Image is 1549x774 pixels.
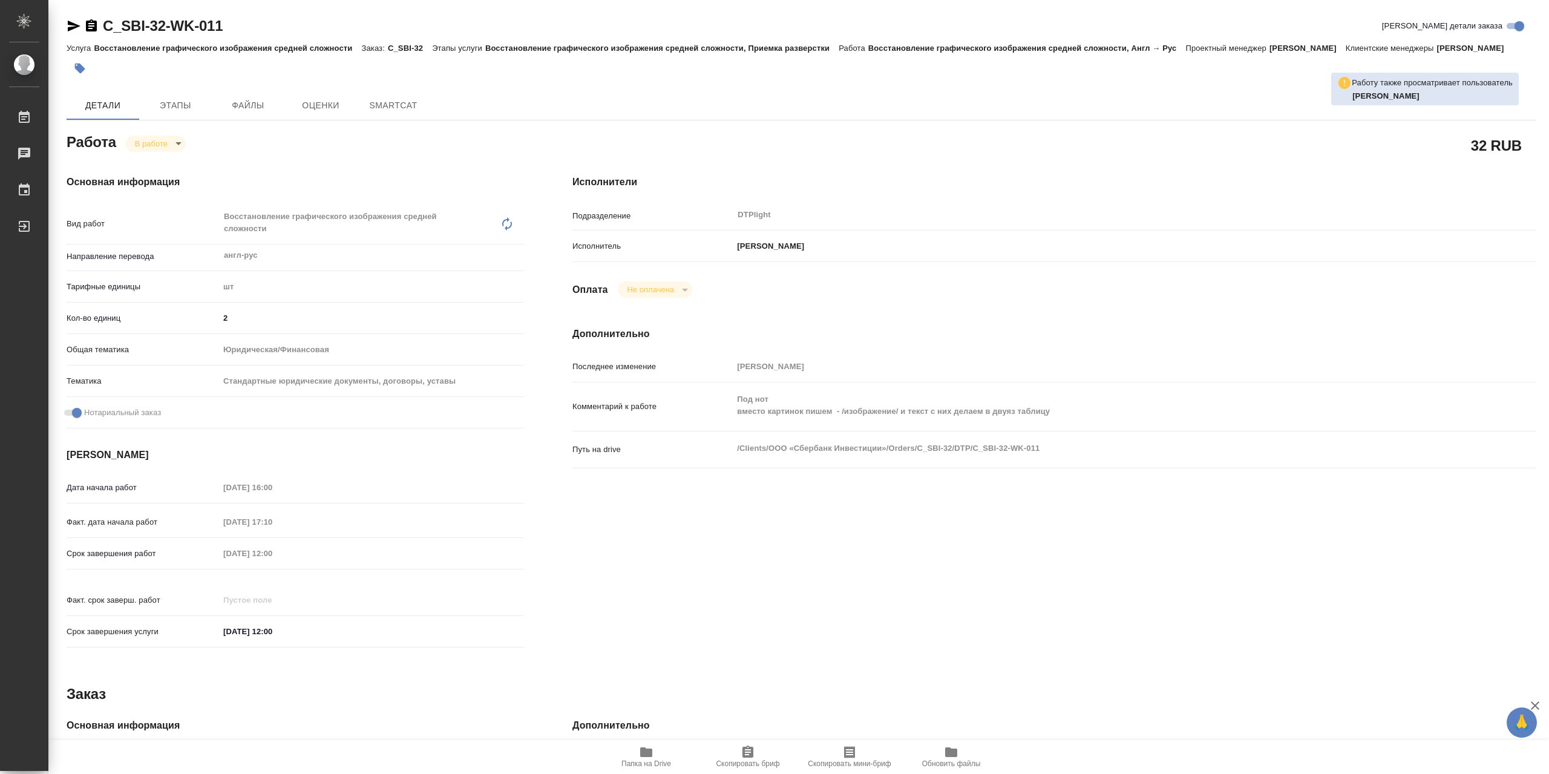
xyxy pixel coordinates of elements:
button: В работе [131,139,171,149]
p: Восстановление графического изображения средней сложности, Англ → Рус [868,44,1186,53]
span: Скопировать мини-бриф [808,759,891,768]
p: [PERSON_NAME] [733,240,804,252]
p: Этапы услуги [432,44,485,53]
button: Добавить тэг [67,55,93,82]
p: Заказ: [361,44,387,53]
h2: 32 RUB [1471,135,1522,156]
h4: Исполнители [572,175,1536,189]
p: Восстановление графического изображения средней сложности [94,44,361,53]
h2: Заказ [67,684,106,704]
button: 🙏 [1507,707,1537,738]
span: Детали [74,98,132,113]
p: [PERSON_NAME] [1437,44,1513,53]
span: SmartCat [364,98,422,113]
div: шт [219,277,524,297]
input: ✎ Введи что-нибудь [219,309,524,327]
h4: Дополнительно [572,718,1536,733]
a: C_SBI-32-WK-011 [103,18,223,34]
input: Пустое поле [219,513,325,531]
span: [PERSON_NAME] детали заказа [1382,20,1502,32]
span: Этапы [146,98,205,113]
p: Последнее изменение [572,361,733,373]
span: Скопировать бриф [716,759,779,768]
span: Нотариальный заказ [84,407,161,419]
input: Пустое поле [219,545,325,562]
button: Скопировать бриф [697,740,799,774]
p: Тарифные единицы [67,281,219,293]
h4: Основная информация [67,175,524,189]
p: Направление перевода [67,251,219,263]
p: Путь на drive [572,444,733,456]
p: Вид работ [67,218,219,230]
p: Клиентские менеджеры [1346,44,1437,53]
span: Обновить файлы [922,759,981,768]
h4: [PERSON_NAME] [67,448,524,462]
button: Скопировать ссылку для ЯМессенджера [67,19,81,33]
span: Оценки [292,98,350,113]
p: Подразделение [572,210,733,222]
p: Комментарий к работе [572,401,733,413]
p: Восстановление графического изображения средней сложности, Приемка разверстки [485,44,839,53]
p: Исполнитель [572,240,733,252]
div: Стандартные юридические документы, договоры, уставы [219,371,524,392]
p: Общая тематика [67,344,219,356]
textarea: /Clients/ООО «Сбербанк Инвестиции»/Orders/C_SBI-32/DTP/C_SBI-32-WK-011 [733,438,1455,459]
input: Пустое поле [733,358,1455,375]
p: Крамник Артём [1352,90,1513,102]
p: Дата начала работ [67,482,219,494]
button: Скопировать мини-бриф [799,740,900,774]
span: Файлы [219,98,277,113]
textarea: Под нот вместо картинок пишем - /изображение/ и текст с них делаем в двуяз таблицу [733,389,1455,422]
button: Обновить файлы [900,740,1002,774]
input: Пустое поле [219,479,325,496]
div: В работе [618,281,692,298]
h4: Дополнительно [572,327,1536,341]
p: Факт. срок заверш. работ [67,594,219,606]
input: ✎ Введи что-нибудь [219,623,325,640]
p: Работу также просматривает пользователь [1352,77,1513,89]
p: Срок завершения услуги [67,626,219,638]
p: Срок завершения работ [67,548,219,560]
span: 🙏 [1511,710,1532,735]
p: Проектный менеджер [1185,44,1269,53]
input: Пустое поле [219,591,325,609]
p: Работа [839,44,868,53]
p: Факт. дата начала работ [67,516,219,528]
p: Услуга [67,44,94,53]
h4: Оплата [572,283,608,297]
p: C_SBI-32 [388,44,432,53]
button: Папка на Drive [595,740,697,774]
h4: Основная информация [67,718,524,733]
span: Папка на Drive [621,759,671,768]
button: Не оплачена [624,284,678,295]
p: Кол-во единиц [67,312,219,324]
div: Юридическая/Финансовая [219,339,524,360]
div: В работе [125,136,186,152]
p: [PERSON_NAME] [1269,44,1346,53]
p: Тематика [67,375,219,387]
h2: Работа [67,130,116,152]
button: Скопировать ссылку [84,19,99,33]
